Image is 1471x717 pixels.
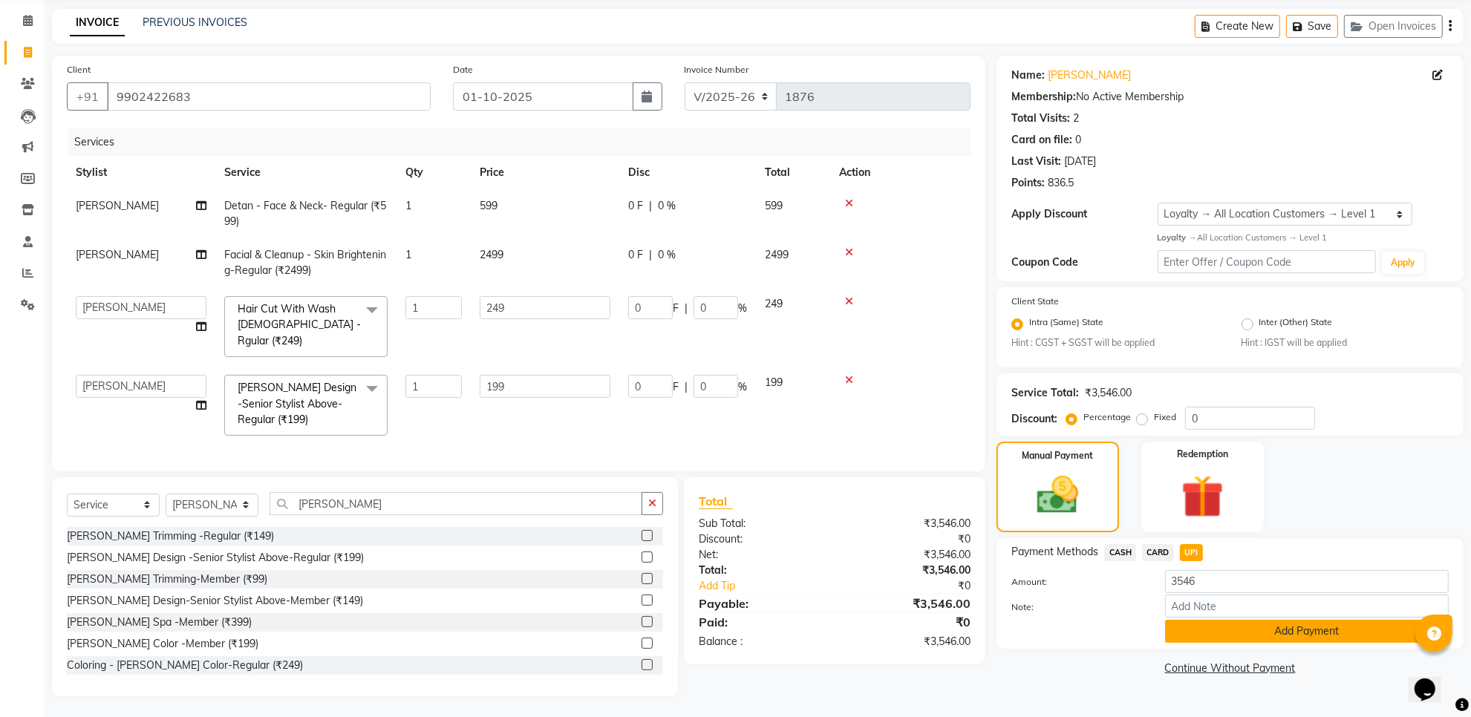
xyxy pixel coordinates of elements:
label: Date [453,63,473,76]
label: Redemption [1177,448,1228,461]
span: 199 [765,376,783,389]
strong: Loyalty → [1158,232,1197,243]
div: [DATE] [1064,154,1096,169]
input: Amount [1165,570,1449,593]
label: Intra (Same) State [1029,315,1103,333]
span: 249 [765,297,783,310]
div: Services [68,128,982,156]
div: Membership: [1011,89,1076,105]
div: Coloring - [PERSON_NAME] Color-Regular (₹249) [67,658,303,673]
div: Discount: [1011,411,1057,427]
button: Open Invoices [1344,15,1443,38]
span: [PERSON_NAME] Design -Senior Stylist Above-Regular (₹199) [238,381,356,426]
div: [PERSON_NAME] Design-Senior Stylist Above-Member (₹149) [67,593,363,609]
span: 599 [765,199,783,212]
span: [PERSON_NAME] [76,248,159,261]
a: PREVIOUS INVOICES [143,16,247,29]
label: Invoice Number [685,63,749,76]
div: ₹0 [835,531,982,547]
span: UPI [1180,544,1203,561]
a: x [302,334,309,347]
span: 2499 [765,248,789,261]
input: Search by Name/Mobile/Email/Code [107,82,431,111]
div: [PERSON_NAME] Trimming -Regular (₹149) [67,528,274,544]
th: Price [471,156,619,189]
span: | [649,198,652,214]
div: 836.5 [1048,175,1074,191]
div: 2 [1073,111,1079,126]
a: [PERSON_NAME] [1048,68,1131,83]
th: Disc [619,156,756,189]
div: Name: [1011,68,1045,83]
div: Card on file: [1011,132,1072,148]
span: 2499 [480,248,503,261]
div: No Active Membership [1011,89,1449,105]
div: Apply Discount [1011,206,1157,222]
div: Points: [1011,175,1045,191]
div: [PERSON_NAME] Trimming-Member (₹99) [67,572,267,587]
th: Service [215,156,397,189]
a: INVOICE [70,10,125,36]
img: _gift.svg [1168,470,1237,523]
div: Discount: [688,531,835,547]
label: Client State [1011,295,1059,308]
span: [PERSON_NAME] [76,199,159,212]
span: % [738,301,747,316]
div: [PERSON_NAME] Spa -Member (₹399) [67,615,252,630]
div: Total Visits: [1011,111,1070,126]
div: ₹3,546.00 [835,595,982,612]
div: ₹0 [859,578,982,594]
div: Balance : [688,634,835,649]
th: Stylist [67,156,215,189]
th: Action [830,156,971,189]
button: Create New [1195,15,1280,38]
th: Total [756,156,830,189]
label: Percentage [1083,410,1131,424]
div: Total: [688,563,835,578]
span: | [685,301,688,316]
a: Add Tip [688,578,859,594]
span: Payment Methods [1011,544,1098,560]
small: Hint : CGST + SGST will be applied [1011,336,1219,350]
span: 0 F [628,247,643,263]
span: 1 [405,199,411,212]
input: Search or Scan [270,492,642,515]
label: Fixed [1154,410,1176,424]
div: ₹3,546.00 [835,547,982,563]
small: Hint : IGST will be applied [1242,336,1449,350]
button: Apply [1382,252,1424,274]
div: ₹3,546.00 [1085,385,1132,401]
span: 0 F [628,198,643,214]
span: CASH [1104,544,1136,561]
span: 599 [480,199,498,212]
span: CARD [1142,544,1174,561]
button: +91 [67,82,108,111]
th: Qty [397,156,471,189]
div: All Location Customers → Level 1 [1158,232,1449,244]
div: ₹3,546.00 [835,634,982,649]
div: Paid: [688,613,835,631]
span: Facial & Cleanup - Skin Brightening-Regular (₹2499) [224,248,386,277]
div: Service Total: [1011,385,1079,401]
span: Detan - Face & Neck- Regular (₹599) [224,199,386,228]
a: Continue Without Payment [999,661,1461,676]
label: Client [67,63,91,76]
img: _cash.svg [1024,471,1091,519]
div: Payable: [688,595,835,612]
input: Enter Offer / Coupon Code [1158,250,1376,273]
div: [PERSON_NAME] Design -Senior Stylist Above-Regular (₹199) [67,550,364,566]
button: Save [1286,15,1338,38]
div: ₹3,546.00 [835,516,982,531]
label: Inter (Other) State [1259,315,1333,333]
div: ₹3,546.00 [835,563,982,578]
span: 0 % [658,247,676,263]
div: 0 [1075,132,1081,148]
div: Coupon Code [1011,255,1157,270]
a: x [308,413,315,426]
label: Amount: [1000,575,1153,589]
label: Note: [1000,600,1153,614]
span: Total [699,494,733,509]
span: F [673,379,679,395]
iframe: chat widget [1409,658,1456,702]
div: [PERSON_NAME] Color -Member (₹199) [67,636,258,652]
